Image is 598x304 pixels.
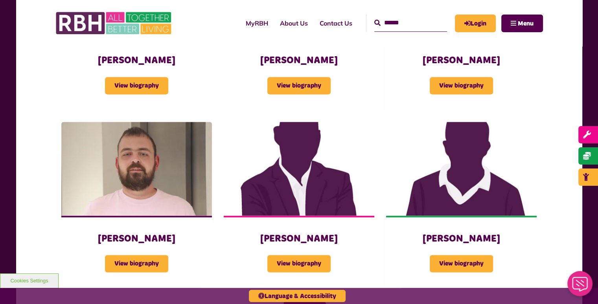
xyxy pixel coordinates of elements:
a: MyRBH [455,15,496,32]
img: Jason Reilly [61,122,212,216]
button: Navigation [501,15,543,32]
span: View biography [105,77,168,94]
span: View biography [430,77,493,94]
span: View biography [267,255,331,272]
a: About Us [274,13,314,34]
a: [PERSON_NAME] View biography [224,122,374,288]
input: Search [374,15,447,31]
img: Male 2 [386,122,537,216]
button: Language & Accessibility [249,290,346,302]
h3: [PERSON_NAME] [402,55,521,67]
img: Male 1 [224,122,374,216]
h3: [PERSON_NAME] [77,55,196,67]
span: Menu [518,20,534,27]
iframe: Netcall Web Assistant for live chat [563,269,598,304]
span: View biography [267,77,331,94]
span: View biography [105,255,168,272]
a: Contact Us [314,13,358,34]
a: [PERSON_NAME] View biography [61,122,212,288]
a: [PERSON_NAME] View biography [386,122,537,288]
span: View biography [430,255,493,272]
h3: [PERSON_NAME] [77,233,196,245]
h3: [PERSON_NAME] [239,55,359,67]
img: RBH [55,8,173,38]
a: MyRBH [240,13,274,34]
h3: [PERSON_NAME] [402,233,521,245]
h3: [PERSON_NAME] [239,233,359,245]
